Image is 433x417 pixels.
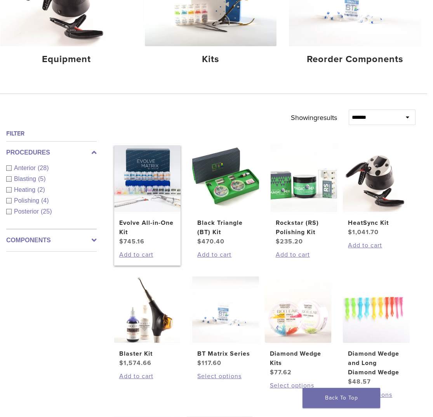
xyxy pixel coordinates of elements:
a: Select options for “BT Matrix Series” [197,372,254,381]
a: Diamond Wedge KitsDiamond Wedge Kits $77.62 [265,276,332,377]
label: Components [6,236,97,245]
h4: Filter [6,129,97,138]
a: Add to cart: “Rockstar (RS) Polishing Kit” [276,250,332,259]
span: Heating [14,186,37,193]
span: (4) [41,197,49,204]
a: Evolve All-in-One KitEvolve All-in-One Kit $745.16 [114,145,181,246]
bdi: 235.20 [276,238,303,245]
bdi: 48.57 [348,378,371,386]
h4: Reorder Components [295,52,415,66]
a: Add to cart: “HeatSync Kit” [348,241,405,250]
img: BT Matrix Series [192,276,259,343]
h2: Diamond Wedge Kits [270,349,327,368]
h4: Equipment [7,52,126,66]
p: Showing results [291,109,337,126]
a: Diamond Wedge and Long Diamond WedgeDiamond Wedge and Long Diamond Wedge $48.57 [343,276,410,387]
h2: Rockstar (RS) Polishing Kit [276,218,332,237]
span: $ [348,378,352,386]
a: Back To Top [303,388,380,408]
h2: BT Matrix Series [197,349,254,358]
bdi: 1,574.66 [119,359,151,367]
label: Procedures [6,148,97,157]
img: Black Triangle (BT) Kit [192,145,259,212]
a: HeatSync KitHeatSync Kit $1,041.70 [343,145,410,237]
span: $ [276,238,280,245]
h2: Blaster Kit [119,349,176,358]
a: Black Triangle (BT) KitBlack Triangle (BT) Kit $470.40 [192,145,259,246]
span: $ [197,238,202,245]
a: Add to cart: “Black Triangle (BT) Kit” [197,250,254,259]
bdi: 117.60 [197,359,221,367]
span: $ [119,359,123,367]
span: Posterior [14,208,41,215]
h2: Diamond Wedge and Long Diamond Wedge [348,349,405,377]
h2: Evolve All-in-One Kit [119,218,176,237]
h2: HeatSync Kit [348,218,405,228]
bdi: 745.16 [119,238,144,245]
span: $ [348,228,352,236]
bdi: 470.40 [197,238,224,245]
img: Blaster Kit [114,276,181,343]
span: (5) [38,175,46,182]
span: Blasting [14,175,38,182]
h4: Kits [151,52,271,66]
span: $ [119,238,123,245]
h2: Black Triangle (BT) Kit [197,218,254,237]
a: BT Matrix SeriesBT Matrix Series $117.60 [192,276,259,368]
bdi: 1,041.70 [348,228,379,236]
span: Anterior [14,165,38,171]
a: Blaster KitBlaster Kit $1,574.66 [114,276,181,368]
span: Polishing [14,197,41,204]
span: (25) [41,208,52,215]
img: HeatSync Kit [343,145,410,212]
span: (2) [37,186,45,193]
span: $ [197,359,202,367]
a: Select options for “Diamond Wedge Kits” [270,381,327,390]
a: Add to cart: “Evolve All-in-One Kit” [119,250,176,259]
a: Rockstar (RS) Polishing KitRockstar (RS) Polishing Kit $235.20 [271,145,337,246]
img: Evolve All-in-One Kit [114,145,181,212]
bdi: 77.62 [270,368,292,376]
span: $ [270,368,274,376]
img: Diamond Wedge and Long Diamond Wedge [343,276,410,343]
a: Add to cart: “Blaster Kit” [119,372,176,381]
img: Rockstar (RS) Polishing Kit [271,145,337,212]
img: Diamond Wedge Kits [265,276,332,343]
span: (28) [38,165,49,171]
